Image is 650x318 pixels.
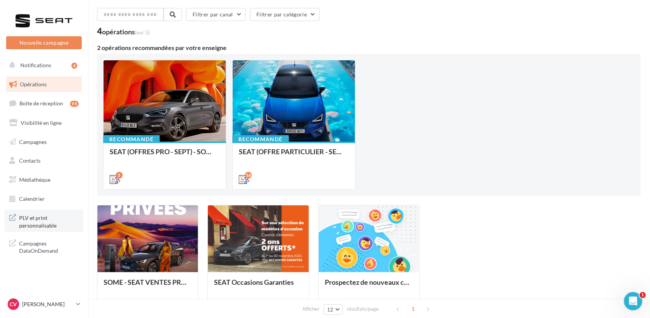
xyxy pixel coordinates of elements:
[324,304,343,315] button: 12
[20,81,47,87] span: Opérations
[97,27,150,36] div: 4
[5,134,83,150] a: Campagnes
[186,8,246,21] button: Filtrer par canal
[22,300,73,308] p: [PERSON_NAME]
[239,148,349,163] div: SEAT (OFFRE PARTICULIER - SEPT) - SOCIAL MEDIA
[19,157,41,164] span: Contacts
[6,297,82,312] a: CV [PERSON_NAME]
[19,195,45,202] span: Calendrier
[5,235,83,258] a: Campagnes DataOnDemand
[71,63,77,69] div: 4
[5,191,83,207] a: Calendrier
[347,305,379,313] span: résultats/page
[135,29,150,36] span: (sur 5)
[5,57,80,73] button: Notifications 4
[640,292,646,298] span: 1
[19,100,63,107] span: Boîte de réception
[325,278,413,294] div: Prospectez de nouveaux contacts
[10,300,17,308] span: CV
[103,135,160,144] div: Recommandé
[5,172,83,188] a: Médiathèque
[5,76,83,92] a: Opérations
[19,213,79,229] span: PLV et print personnalisable
[624,292,642,310] iframe: Intercom live chat
[327,307,334,313] span: 12
[19,176,50,183] span: Médiathèque
[407,303,419,315] span: 1
[250,8,319,21] button: Filtrer par catégorie
[97,45,641,51] div: 2 opérations recommandées par votre enseigne
[232,135,289,144] div: Recommandé
[21,119,62,126] span: Visibilité en ligne
[110,148,220,163] div: SEAT (OFFRES PRO - SEPT) - SOCIAL MEDIA
[20,62,51,68] span: Notifications
[5,210,83,232] a: PLV et print personnalisable
[104,278,192,294] div: SOME - SEAT VENTES PRIVEES
[70,101,79,107] div: 95
[302,305,319,313] span: Afficher
[19,238,79,255] span: Campagnes DataOnDemand
[102,28,150,35] div: opérations
[6,36,82,49] button: Nouvelle campagne
[19,138,47,145] span: Campagnes
[116,172,123,179] div: 5
[245,172,252,179] div: 16
[214,278,302,294] div: SEAT Occasions Garanties
[5,95,83,111] a: Boîte de réception95
[5,115,83,131] a: Visibilité en ligne
[5,153,83,169] a: Contacts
